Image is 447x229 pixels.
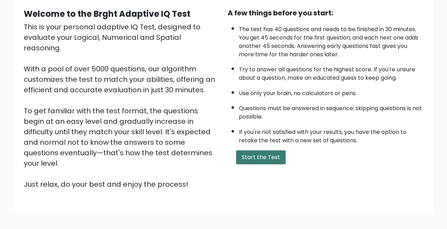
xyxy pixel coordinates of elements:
[239,62,423,82] li: Try to answer all questions for the highest score. If you're unsure about a question, make an edu...
[239,22,423,59] li: The test has 40 questions and needs to be finished in 30 minutes. You get 45 seconds for the firs...
[239,101,423,121] li: Questions must be answered in sequence; skipping questions is not possible.
[239,124,423,145] li: If you're not satisfied with your results, you have the option to retake the test with a new set ...
[24,8,190,20] b: Welcome to the Brght Adaptive IQ Test
[24,22,219,189] div: This is your personal adaptive IQ Test, designed to evaluate your Logical, Numerical and Spatial ...
[239,86,423,98] li: Use only your brain, no calculators or pens.
[228,8,423,18] div: A few things before you start:
[236,150,286,164] button: Start the Test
